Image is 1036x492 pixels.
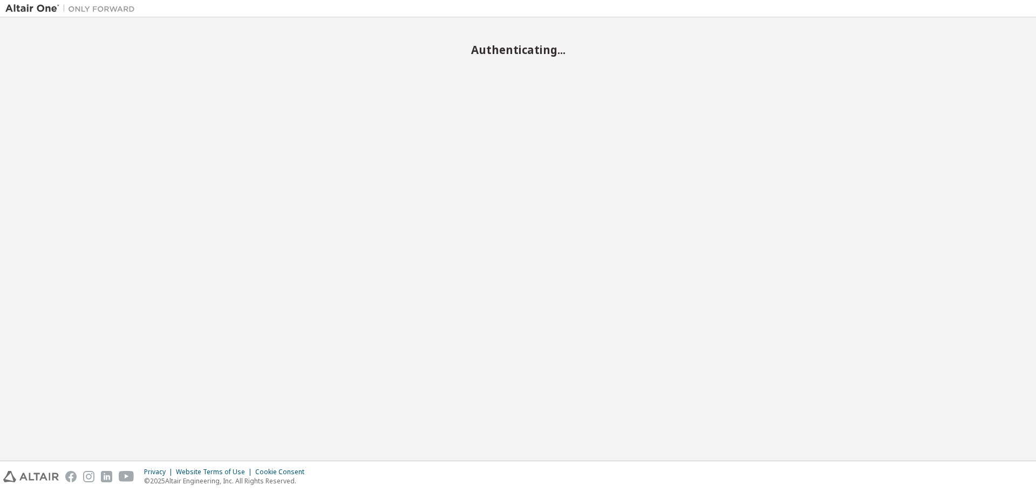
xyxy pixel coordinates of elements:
div: Privacy [144,468,176,476]
div: Cookie Consent [255,468,311,476]
h2: Authenticating... [5,43,1031,57]
img: linkedin.svg [101,471,112,482]
p: © 2025 Altair Engineering, Inc. All Rights Reserved. [144,476,311,486]
img: altair_logo.svg [3,471,59,482]
img: youtube.svg [119,471,134,482]
img: instagram.svg [83,471,94,482]
img: facebook.svg [65,471,77,482]
div: Website Terms of Use [176,468,255,476]
img: Altair One [5,3,140,14]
